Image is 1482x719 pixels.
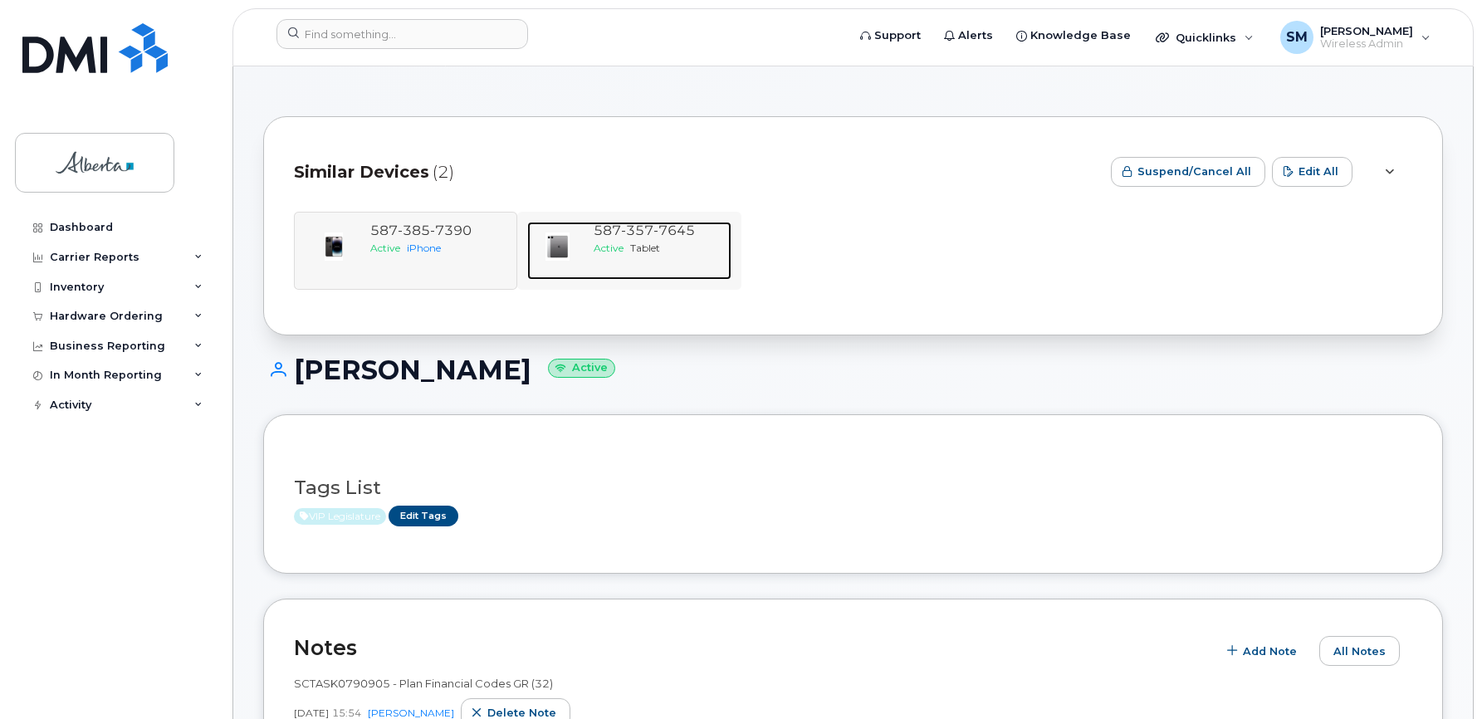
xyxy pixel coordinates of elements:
[294,677,553,690] span: SCTASK0790905 - Plan Financial Codes GR (32)
[1319,636,1400,666] button: All Notes
[263,355,1443,384] h1: [PERSON_NAME]
[294,477,1412,498] h3: Tags List
[294,160,429,184] span: Similar Devices
[548,359,615,378] small: Active
[594,242,624,254] span: Active
[368,707,454,719] a: [PERSON_NAME]
[527,222,731,280] a: 5873577645ActiveTablet
[294,635,1208,660] h2: Notes
[653,223,695,238] span: 7645
[1272,157,1352,187] button: Edit All
[1333,643,1386,659] span: All Notes
[1216,636,1311,666] button: Add Note
[1243,643,1297,659] span: Add Note
[1137,164,1251,179] span: Suspend/Cancel All
[294,508,386,525] span: Active
[433,160,454,184] span: (2)
[630,242,660,254] span: Tablet
[540,230,574,263] img: image20231002-3703462-1oiag88.jpeg
[594,223,695,238] span: 587
[389,506,458,526] a: Edit Tags
[1299,164,1338,179] span: Edit All
[1111,157,1265,187] button: Suspend/Cancel All
[621,223,653,238] span: 357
